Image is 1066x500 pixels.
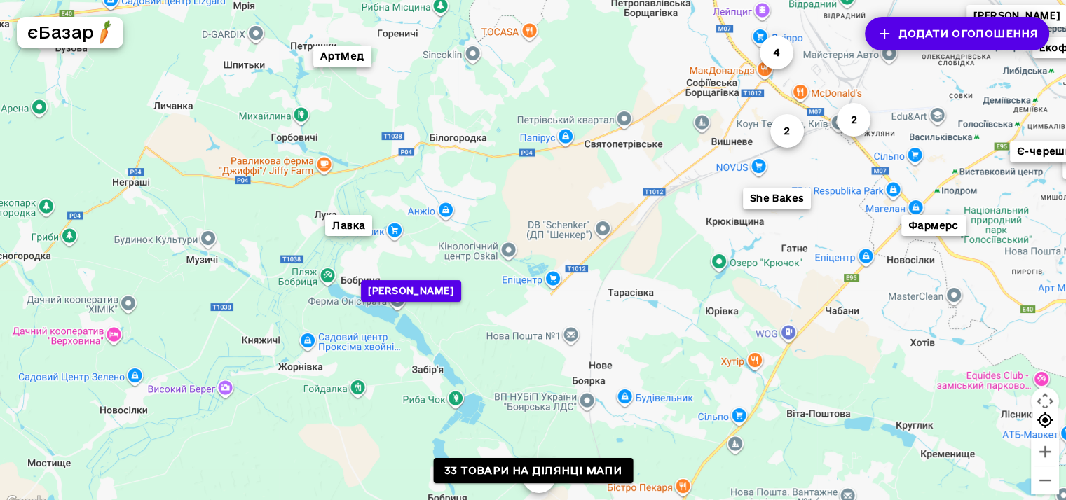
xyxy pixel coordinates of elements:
[837,103,870,137] button: 2
[770,114,803,148] button: 2
[1031,387,1059,415] button: Налаштування камери на Картах
[760,36,793,69] button: 4
[966,5,1066,27] button: [PERSON_NAME]
[865,17,1049,50] button: Додати оголошення
[742,188,811,209] button: She Bakes
[17,17,123,48] button: єБазарlogo
[901,215,965,237] button: Фармерс
[1031,466,1059,494] button: Зменшити
[1031,438,1059,466] button: Збільшити
[93,20,117,44] img: logo
[433,458,633,484] a: 33 товари на ділянці мапи
[325,215,372,237] button: Лавка
[360,280,460,302] button: [PERSON_NAME]
[27,21,94,43] h5: єБазар
[313,46,371,67] button: АртМед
